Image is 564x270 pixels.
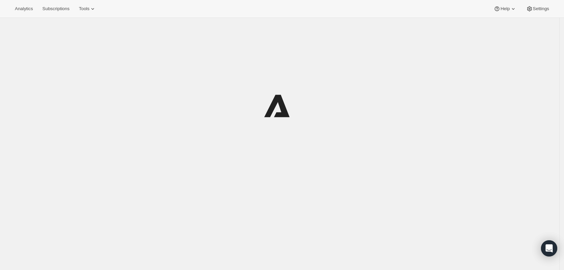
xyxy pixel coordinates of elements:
div: Open Intercom Messenger [541,240,557,256]
span: Settings [533,6,549,11]
button: Analytics [11,4,37,14]
button: Tools [75,4,100,14]
span: Tools [79,6,89,11]
button: Settings [522,4,553,14]
span: Help [500,6,510,11]
span: Analytics [15,6,33,11]
span: Subscriptions [42,6,69,11]
button: Subscriptions [38,4,73,14]
button: Help [490,4,520,14]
